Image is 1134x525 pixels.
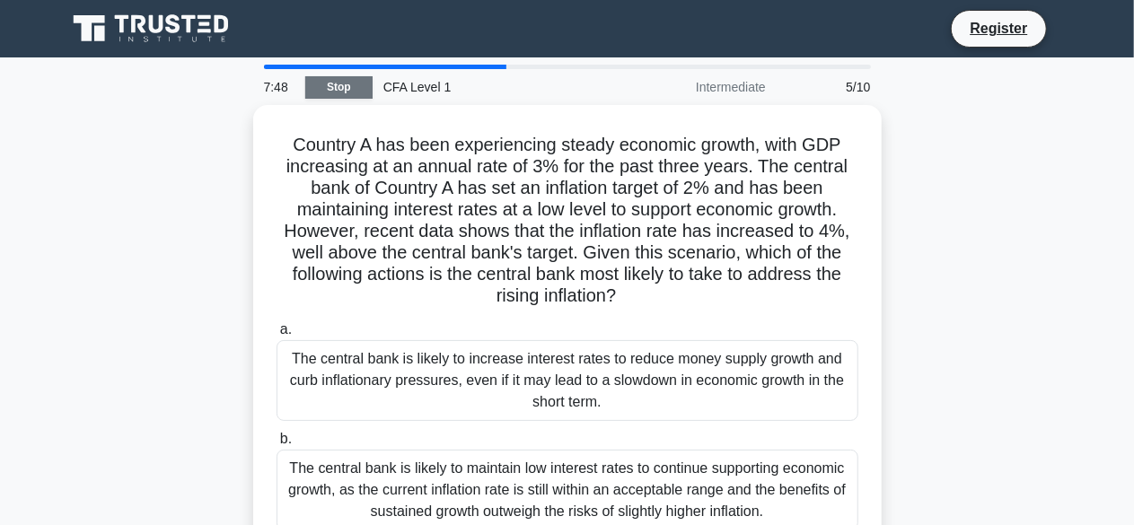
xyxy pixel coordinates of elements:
div: Intermediate [620,69,777,105]
div: 7:48 [253,69,305,105]
span: b. [280,431,292,446]
div: CFA Level 1 [373,69,620,105]
h5: Country A has been experiencing steady economic growth, with GDP increasing at an annual rate of ... [275,134,860,308]
span: a. [280,321,292,337]
div: The central bank is likely to increase interest rates to reduce money supply growth and curb infl... [277,340,858,421]
a: Stop [305,76,373,99]
div: 5/10 [777,69,882,105]
a: Register [959,17,1038,39]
